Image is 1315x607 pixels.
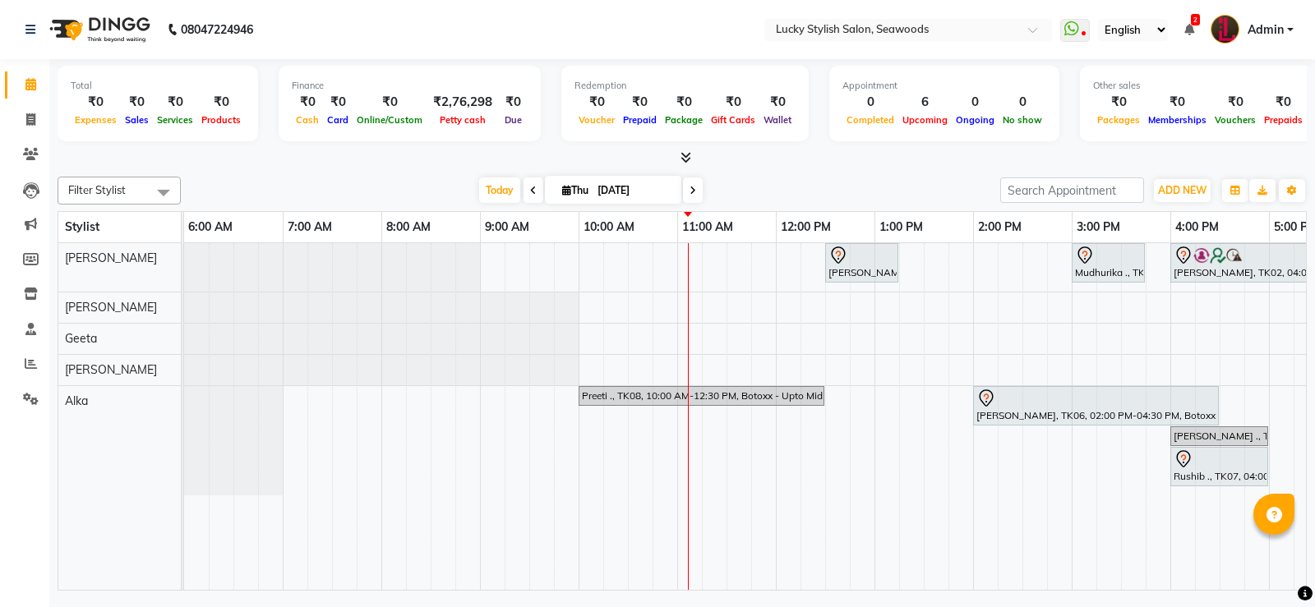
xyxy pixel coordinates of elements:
[479,177,520,203] span: Today
[1246,541,1299,591] iframe: chat widget
[71,93,121,112] div: ₹0
[898,93,952,112] div: 6
[65,251,157,265] span: [PERSON_NAME]
[574,79,796,93] div: Redemption
[999,93,1046,112] div: 0
[1154,179,1211,202] button: ADD NEW
[427,93,499,112] div: ₹2,76,298
[65,300,157,315] span: [PERSON_NAME]
[197,93,245,112] div: ₹0
[1093,93,1144,112] div: ₹0
[121,114,153,126] span: Sales
[574,114,619,126] span: Voucher
[1171,215,1223,239] a: 4:00 PM
[661,93,707,112] div: ₹0
[678,215,737,239] a: 11:00 AM
[1211,15,1239,44] img: Admin
[619,114,661,126] span: Prepaid
[284,215,336,239] a: 7:00 AM
[579,215,639,239] a: 10:00 AM
[707,93,759,112] div: ₹0
[1093,114,1144,126] span: Packages
[42,7,155,53] img: logo
[975,389,1217,423] div: [PERSON_NAME], TK06, 02:00 PM-04:30 PM, Botoxx - Upto Midback ([DEMOGRAPHIC_DATA])
[353,93,427,112] div: ₹0
[323,114,353,126] span: Card
[65,362,157,377] span: [PERSON_NAME]
[121,93,153,112] div: ₹0
[1073,215,1124,239] a: 3:00 PM
[842,114,898,126] span: Completed
[1248,21,1284,39] span: Admin
[292,93,323,112] div: ₹0
[593,178,675,203] input: 2025-09-04
[842,79,1046,93] div: Appointment
[1172,449,1267,484] div: Rushib ., TK07, 04:00 PM-05:00 PM, Facial - Argan Oil Gold Facial ([DEMOGRAPHIC_DATA])
[952,93,999,112] div: 0
[1184,22,1194,37] a: 2
[999,114,1046,126] span: No show
[197,114,245,126] span: Products
[153,93,197,112] div: ₹0
[153,114,197,126] span: Services
[574,93,619,112] div: ₹0
[184,215,237,239] a: 6:00 AM
[759,114,796,126] span: Wallet
[382,215,435,239] a: 8:00 AM
[707,114,759,126] span: Gift Cards
[974,215,1026,239] a: 2:00 PM
[619,93,661,112] div: ₹0
[898,114,952,126] span: Upcoming
[1073,246,1143,280] div: Mudhurika ., TK03, 03:00 PM-03:45 PM, Hair Cut - Advance Haircut ([DEMOGRAPHIC_DATA])
[558,184,593,196] span: Thu
[501,114,526,126] span: Due
[842,93,898,112] div: 0
[1211,114,1260,126] span: Vouchers
[827,246,897,280] div: [PERSON_NAME], TK01, 12:30 PM-01:15 PM, Hair Cut - Advance Haircut ([DEMOGRAPHIC_DATA])
[65,219,99,234] span: Stylist
[661,114,707,126] span: Package
[65,393,88,408] span: Alka
[1144,114,1211,126] span: Memberships
[1172,429,1267,444] div: [PERSON_NAME] ., TK04, 04:00 PM-05:00 PM, Spa - Protein Rush ([DEMOGRAPHIC_DATA])
[292,114,323,126] span: Cash
[353,114,427,126] span: Online/Custom
[759,93,796,112] div: ₹0
[1211,93,1260,112] div: ₹0
[952,114,999,126] span: Ongoing
[580,389,823,403] div: Preeti ., TK08, 10:00 AM-12:30 PM, Botoxx - Upto Midback ([DEMOGRAPHIC_DATA])
[181,7,253,53] b: 08047224946
[436,114,490,126] span: Petty cash
[68,183,126,196] span: Filter Stylist
[1260,93,1307,112] div: ₹0
[71,114,121,126] span: Expenses
[292,79,528,93] div: Finance
[65,331,97,346] span: Geeta
[1191,14,1200,25] span: 2
[323,93,353,112] div: ₹0
[1260,114,1307,126] span: Prepaids
[777,215,835,239] a: 12:00 PM
[71,79,245,93] div: Total
[875,215,927,239] a: 1:00 PM
[1144,93,1211,112] div: ₹0
[1000,177,1144,203] input: Search Appointment
[1158,184,1207,196] span: ADD NEW
[499,93,528,112] div: ₹0
[481,215,533,239] a: 9:00 AM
